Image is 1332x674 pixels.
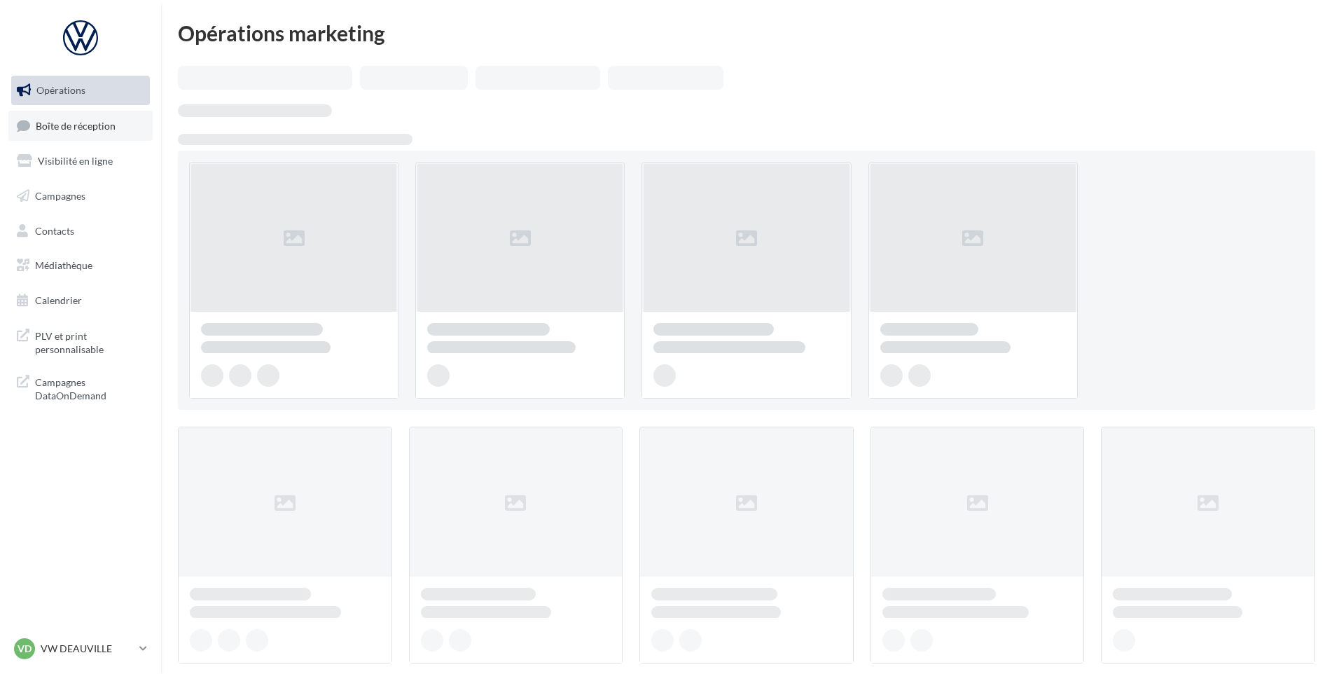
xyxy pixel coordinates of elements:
span: Médiathèque [35,259,92,271]
a: Boîte de réception [8,111,153,141]
a: Opérations [8,76,153,105]
a: Contacts [8,216,153,246]
span: Campagnes [35,190,85,202]
a: Calendrier [8,286,153,315]
a: PLV et print personnalisable [8,321,153,362]
span: Contacts [35,224,74,236]
span: PLV et print personnalisable [35,326,144,357]
span: Opérations [36,84,85,96]
span: Campagnes DataOnDemand [35,373,144,403]
a: Médiathèque [8,251,153,280]
a: Visibilité en ligne [8,146,153,176]
p: VW DEAUVILLE [41,642,134,656]
div: Opérations marketing [178,22,1315,43]
span: VD [18,642,32,656]
span: Visibilité en ligne [38,155,113,167]
span: Boîte de réception [36,119,116,131]
a: Campagnes [8,181,153,211]
a: Campagnes DataOnDemand [8,367,153,408]
span: Calendrier [35,294,82,306]
a: VD VW DEAUVILLE [11,635,150,662]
